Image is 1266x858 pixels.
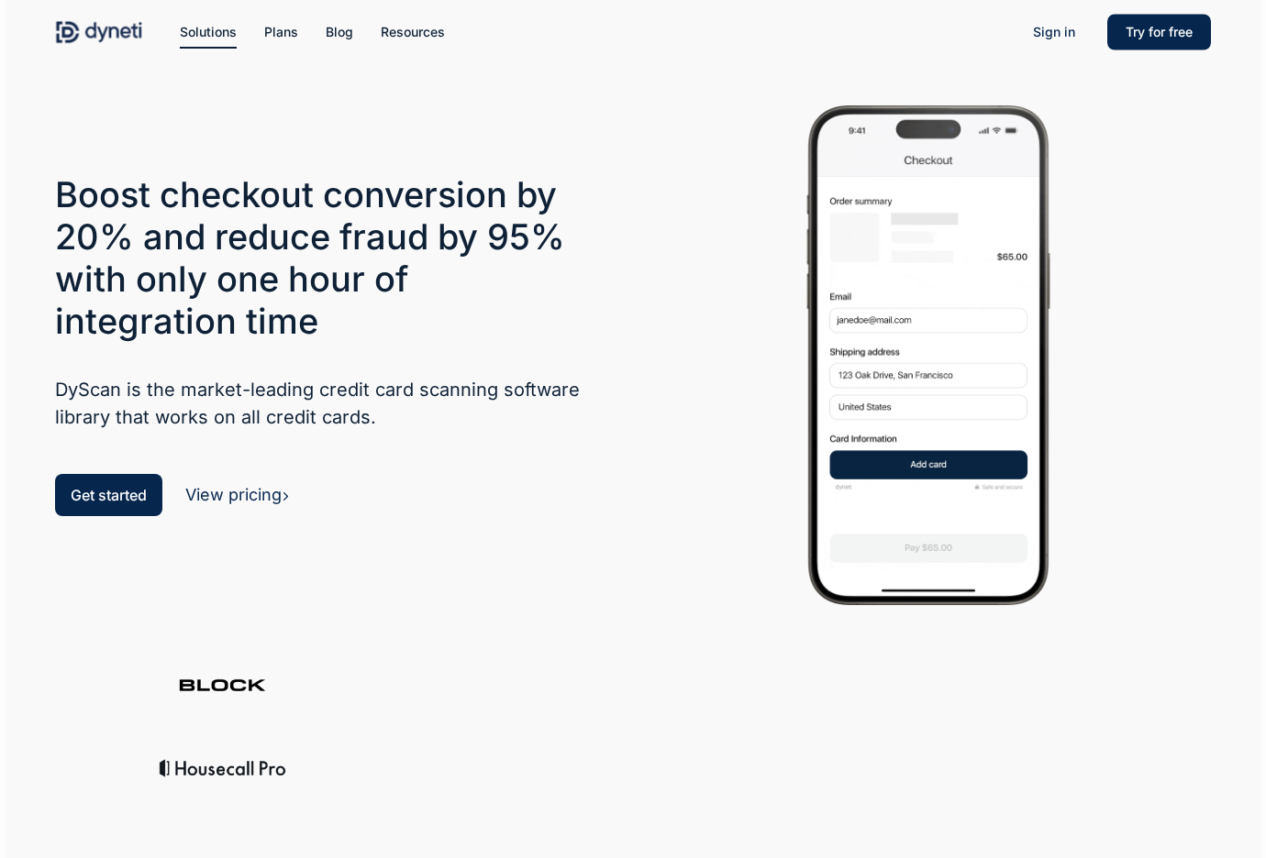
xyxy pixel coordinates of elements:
a: View pricing [185,485,290,504]
a: Resources [381,22,445,42]
a: Get started [55,474,162,516]
span: Try for free [1126,24,1193,39]
a: Sign in [1015,17,1094,47]
a: Plans [264,22,298,42]
span: Plans [264,24,298,39]
img: client [150,659,295,704]
h5: DyScan is the market-leading credit card scanning software library that works on all credit cards. [55,376,594,431]
img: Dyneti Technologies [55,18,143,46]
a: Blog [326,22,353,42]
span: Sign in [1033,24,1075,39]
h3: Boost checkout conversion by 20% and reduce fraud by 95% with only one hour of integration time [55,173,594,342]
span: Get started [71,486,147,504]
span: Solutions [180,24,237,39]
a: Try for free [1107,22,1211,42]
span: Blog [326,24,353,39]
a: Solutions [180,22,237,42]
span: Resources [381,24,445,39]
img: client [150,743,295,788]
